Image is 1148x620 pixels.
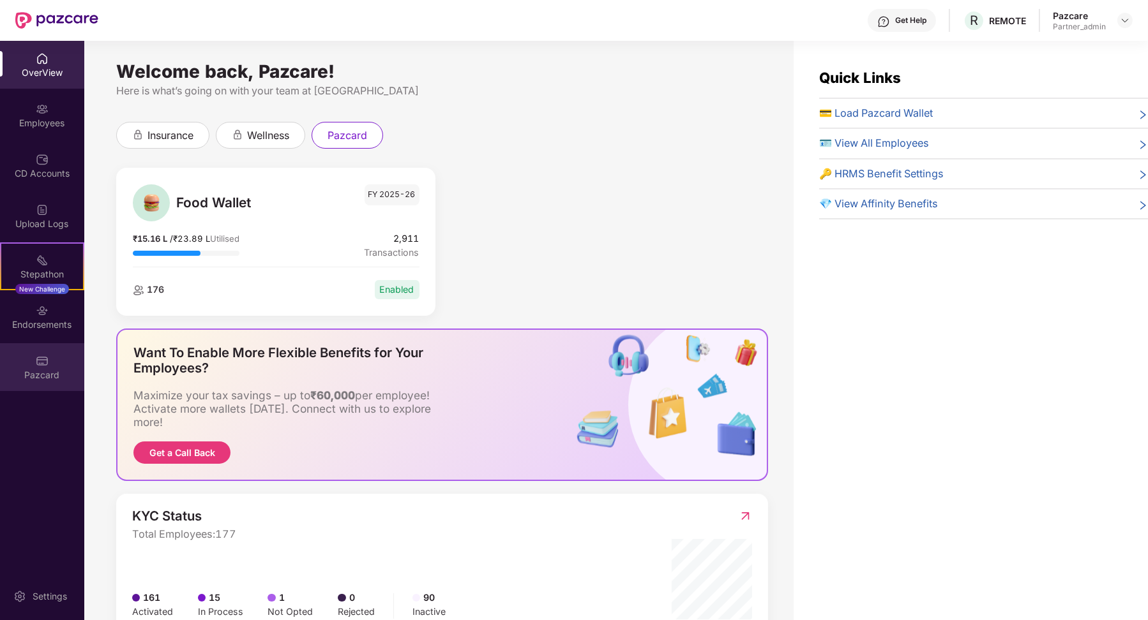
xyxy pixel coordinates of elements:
img: svg+xml;base64,PHN2ZyBpZD0iSGVscC0zMngzMiIgeG1sbnM9Imh0dHA6Ly93d3cudzMub3JnLzIwMDAvc3ZnIiB3aWR0aD... [877,15,890,28]
div: Here is what’s going on with your team at [GEOGRAPHIC_DATA] [116,83,768,99]
img: svg+xml;base64,PHN2ZyBpZD0iU2V0dGluZy0yMHgyMCIgeG1sbnM9Imh0dHA6Ly93d3cudzMub3JnLzIwMDAvc3ZnIiB3aW... [13,590,26,603]
div: Stepathon [1,268,83,281]
span: 2,911 [365,232,419,246]
div: Inactive [412,605,446,619]
span: ₹15.16 L [133,233,170,244]
img: svg+xml;base64,PHN2ZyBpZD0iRHJvcGRvd24tMzJ4MzIiIHhtbG5zPSJodHRwOi8vd3d3LnczLm9yZy8yMDAwL3N2ZyIgd2... [1120,15,1130,26]
span: 161 [143,591,160,605]
div: Get Help [895,15,926,26]
div: Not Opted [268,605,313,619]
img: svg+xml;base64,PHN2ZyBpZD0iUGF6Y2FyZCIgeG1sbnM9Imh0dHA6Ly93d3cudzMub3JnLzIwMDAvc3ZnIiB3aWR0aD0iMj... [36,355,49,367]
div: REMOTE [989,15,1026,27]
div: New Challenge [15,284,69,294]
span: FY 2025-26 [365,184,419,205]
span: 💳 Load Pazcard Wallet [819,105,933,121]
span: Quick Links [819,69,901,86]
span: pazcard [328,128,367,144]
span: Total Employees: 177 [132,529,236,539]
span: 🔑 HRMS Benefit Settings [819,166,944,182]
img: New Pazcare Logo [15,12,98,29]
div: animation [132,129,144,140]
span: right [1138,108,1148,121]
div: Want To Enable More Flexible Benefits for Your Employees? [133,345,453,376]
span: 15 [209,591,220,605]
span: 176 [144,284,164,295]
span: / ₹23.89 L [170,233,210,244]
img: svg+xml;base64,PHN2ZyBpZD0iRW1wbG95ZWVzIiB4bWxucz0iaHR0cDovL3d3dy53My5vcmcvMjAwMC9zdmciIHdpZHRoPS... [36,103,49,115]
div: Rejected [338,605,375,619]
div: Maximize your tax savings – up to per employee! Activate more wallets [DATE]. Connect with us to ... [133,388,440,429]
span: Food Wallet [176,193,285,214]
span: right [1138,198,1148,212]
img: svg+xml;base64,PHN2ZyB4bWxucz0iaHR0cDovL3d3dy53My5vcmcvMjAwMC9zdmciIHdpZHRoPSIyMSIgaGVpZ2h0PSIyMC... [36,254,49,267]
img: benefitsIcon [569,330,767,480]
div: Welcome back, Pazcare! [116,66,768,77]
div: Activated [132,605,173,619]
span: Utilised [210,233,239,244]
div: Partner_admin [1053,22,1106,32]
span: 1 [279,591,285,605]
img: svg+xml;base64,PHN2ZyBpZD0iRW5kb3JzZW1lbnRzIiB4bWxucz0iaHR0cDovL3d3dy53My5vcmcvMjAwMC9zdmciIHdpZH... [36,304,49,317]
div: animation [232,129,243,140]
span: right [1138,168,1148,182]
span: KYC Status [132,510,236,522]
button: Get a Call Back [133,441,231,464]
span: 90 [423,591,435,605]
div: Settings [29,590,71,603]
b: ₹60,000 [310,388,355,402]
span: R [970,13,978,28]
div: In Process [198,605,243,619]
div: Enabled [375,280,419,299]
img: svg+xml;base64,PHN2ZyBpZD0iQ0RfQWNjb3VudHMiIGRhdGEtbmFtZT0iQ0QgQWNjb3VudHMiIHhtbG5zPSJodHRwOi8vd3... [36,153,49,166]
span: insurance [147,128,193,144]
span: 🪪 View All Employees [819,135,929,151]
img: RedirectIcon [739,510,752,522]
img: Food Wallet [138,189,164,216]
span: right [1138,138,1148,151]
img: svg+xml;base64,PHN2ZyBpZD0iSG9tZSIgeG1sbnM9Imh0dHA6Ly93d3cudzMub3JnLzIwMDAvc3ZnIiB3aWR0aD0iMjAiIG... [36,52,49,65]
img: svg+xml;base64,PHN2ZyBpZD0iVXBsb2FkX0xvZ3MiIGRhdGEtbmFtZT0iVXBsb2FkIExvZ3MiIHhtbG5zPSJodHRwOi8vd3... [36,203,49,216]
span: wellness [247,128,289,144]
span: 0 [349,591,355,605]
span: 💎 View Affinity Benefits [819,196,938,212]
span: Transactions [365,246,419,260]
img: employeeIcon [133,285,144,295]
div: Pazcare [1053,10,1106,22]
